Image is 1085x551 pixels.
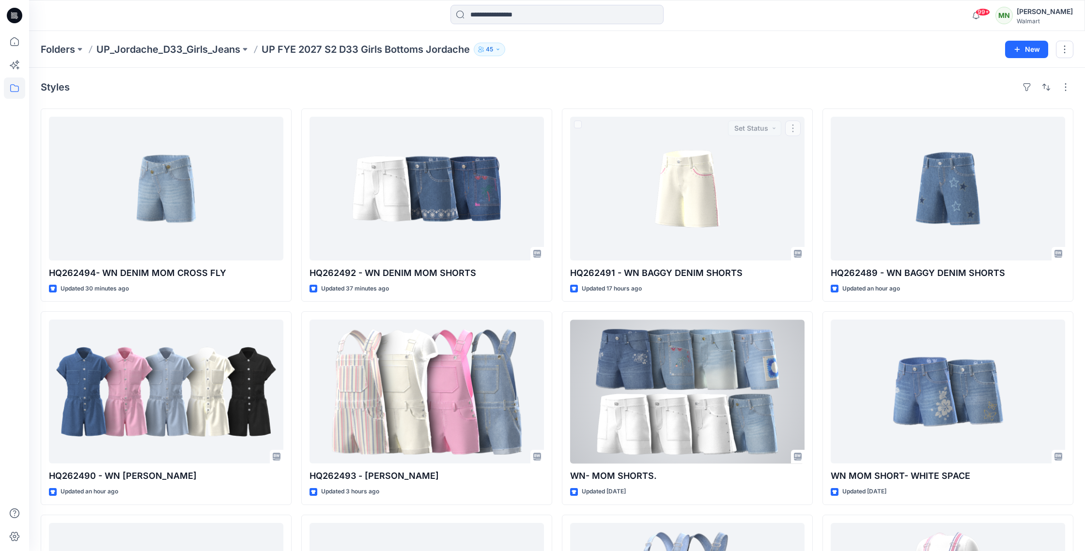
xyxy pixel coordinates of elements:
h4: Styles [41,81,70,93]
p: Updated [DATE] [842,487,886,497]
p: Updated [DATE] [582,487,626,497]
a: Folders [41,43,75,56]
a: HQ262490 - WN DENIM ROMPER [49,320,283,463]
p: Updated 3 hours ago [321,487,379,497]
p: HQ262494- WN DENIM MOM CROSS FLY [49,266,283,280]
p: HQ262493 - [PERSON_NAME] [310,469,544,483]
p: Updated an hour ago [61,487,118,497]
p: HQ262492 - WN DENIM MOM SHORTS [310,266,544,280]
p: HQ262489 - WN BAGGY DENIM SHORTS [831,266,1065,280]
div: Walmart [1017,17,1073,25]
a: HQ262489 - WN BAGGY DENIM SHORTS [831,117,1065,260]
a: HQ262491 - WN BAGGY DENIM SHORTS [570,117,805,260]
p: 45 [486,44,493,55]
p: Updated 30 minutes ago [61,284,129,294]
div: MN [995,7,1013,24]
p: HQ262490 - WN [PERSON_NAME] [49,469,283,483]
p: Updated 37 minutes ago [321,284,389,294]
a: HQ262493 - SHORTALL [310,320,544,463]
p: UP FYE 2027 S2 D33 Girls Bottoms Jordache [262,43,470,56]
a: WN- MOM SHORTS. [570,320,805,463]
a: UP_Jordache_D33_Girls_Jeans [96,43,240,56]
p: Updated an hour ago [842,284,900,294]
button: 45 [474,43,505,56]
button: New [1005,41,1048,58]
div: [PERSON_NAME] [1017,6,1073,17]
a: HQ262492 - WN DENIM MOM SHORTS [310,117,544,260]
span: 99+ [976,8,990,16]
a: HQ262494- WN DENIM MOM CROSS FLY [49,117,283,260]
p: Updated 17 hours ago [582,284,642,294]
p: WN MOM SHORT- WHITE SPACE [831,469,1065,483]
p: WN- MOM SHORTS. [570,469,805,483]
p: HQ262491 - WN BAGGY DENIM SHORTS [570,266,805,280]
a: WN MOM SHORT- WHITE SPACE [831,320,1065,463]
